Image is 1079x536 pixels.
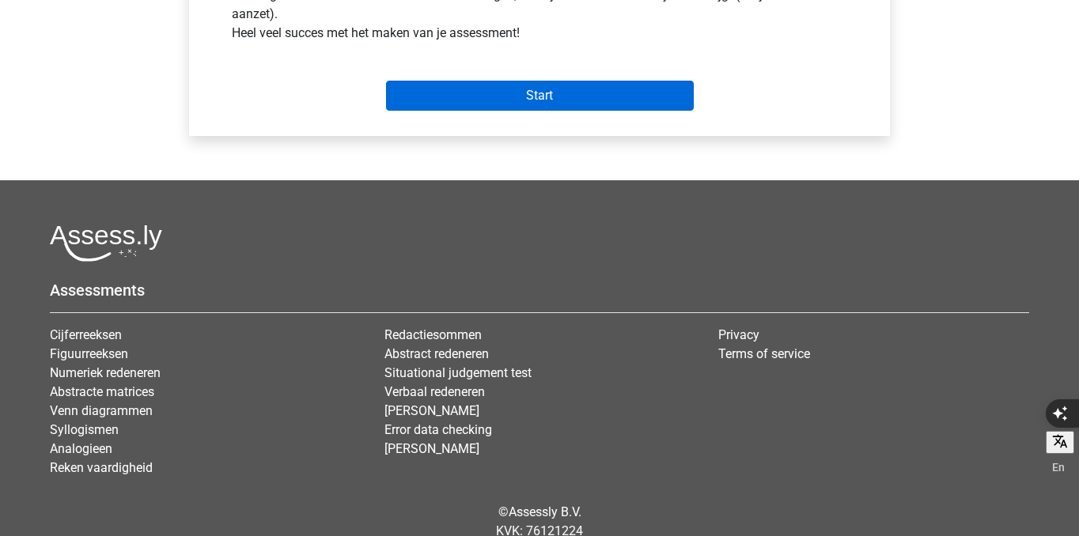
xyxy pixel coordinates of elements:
a: Abstracte matrices [50,384,154,399]
a: Privacy [718,327,759,342]
a: Assessly B.V. [509,504,581,519]
a: Syllogismen [50,422,119,437]
a: Numeriek redeneren [50,365,161,380]
a: Error data checking [384,422,492,437]
a: Cijferreeksen [50,327,122,342]
a: Terms of service [718,346,810,361]
a: Venn diagrammen [50,403,153,418]
a: Abstract redeneren [384,346,489,361]
img: Assessly logo [50,225,162,262]
a: Reken vaardigheid [50,460,153,475]
a: [PERSON_NAME] [384,403,479,418]
a: Situational judgement test [384,365,532,380]
a: Analogieen [50,441,112,456]
a: Redactiesommen [384,327,482,342]
a: Verbaal redeneren [384,384,485,399]
a: Figuurreeksen [50,346,128,361]
input: Start [386,81,694,111]
a: [PERSON_NAME] [384,441,479,456]
h5: Assessments [50,281,1029,300]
